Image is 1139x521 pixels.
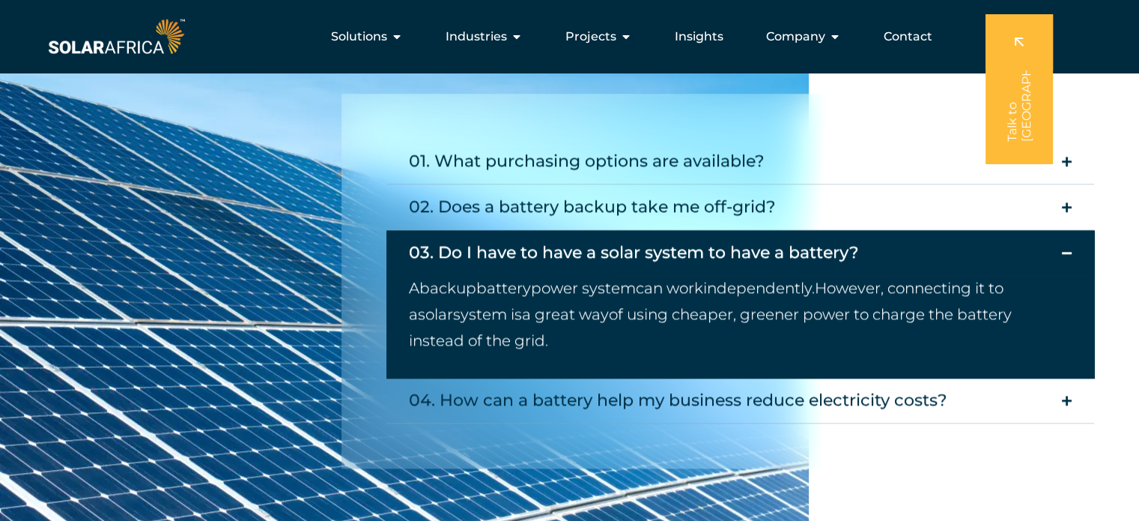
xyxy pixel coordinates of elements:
[409,305,1012,349] span: of using cheaper, greener power to charge the battery instead of the grid.
[409,192,776,222] div: 02. Does a battery backup take me off-grid?
[675,28,723,46] a: Insights
[386,139,1094,424] div: Accordion. Open links with Enter or Space, close with Escape, and navigate with Arrow Keys
[812,279,815,297] span: .
[331,28,387,46] span: Solutions
[531,279,636,297] span: power system
[386,230,1094,275] summary: 03. Do I have to have a solar system to have a battery?
[522,305,609,323] span: a great way
[188,22,944,52] nav: Menu
[188,22,944,52] div: Menu Toggle
[409,146,765,176] div: 01. What purchasing options are available?
[409,238,859,268] div: 03. Do I have to have a solar system to have a battery?
[386,184,1094,230] summary: 02. Does a battery backup take me off-grid?
[418,305,453,323] span: solar
[409,385,947,415] div: 04. How can a battery help my business reduce electricity costs?
[453,305,522,323] span: system is
[409,279,419,297] span: A
[766,28,825,46] span: Company
[386,139,1094,184] summary: 01. What purchasing options are available?
[636,279,703,297] span: can work
[386,378,1094,424] summary: 04. How can a battery help my business reduce electricity costs?
[565,28,616,46] span: Projects
[703,279,812,297] span: independently
[476,279,531,297] span: battery
[884,28,932,46] a: Contact
[419,279,476,297] span: backup
[446,28,507,46] span: Industries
